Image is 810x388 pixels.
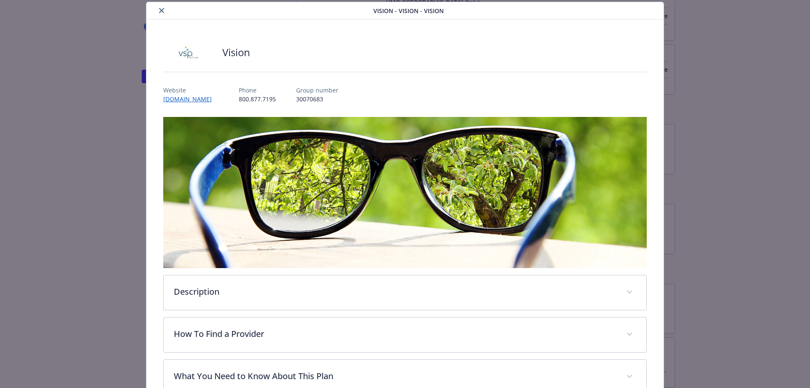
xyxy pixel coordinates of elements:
p: Phone [239,86,276,95]
p: What You Need to Know About This Plan [174,370,616,383]
div: Description [164,275,647,310]
p: Description [174,285,616,298]
p: Website [163,86,219,95]
p: 800.877.7195 [239,95,276,103]
button: close [157,5,167,16]
p: How To Find a Provider [174,328,616,340]
img: Vision Service Plan [163,40,214,65]
p: Group number [296,86,338,95]
p: 30070683 [296,95,338,103]
img: banner [163,117,647,268]
a: [DOMAIN_NAME] [163,95,219,103]
div: How To Find a Provider [164,317,647,352]
h2: Vision [222,45,250,60]
span: Vision - Vision - Vision [373,6,444,15]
